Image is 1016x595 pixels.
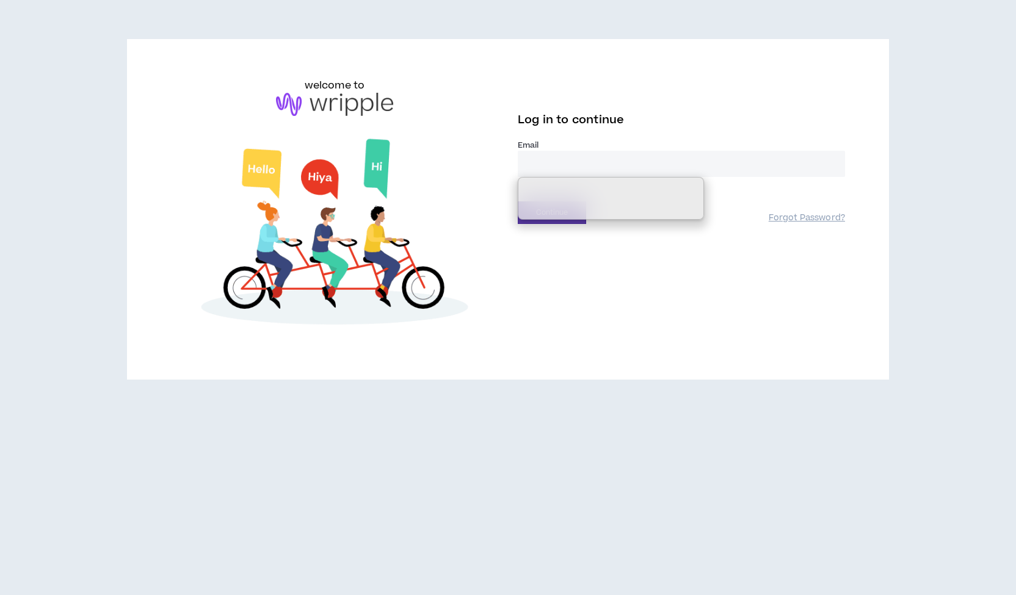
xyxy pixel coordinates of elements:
img: logo-brand.png [276,93,393,116]
img: Welcome to Wripple [171,128,498,341]
h6: welcome to [305,78,365,93]
span: Log in to continue [518,112,624,128]
a: Forgot Password? [769,212,845,224]
label: Email [518,140,845,151]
